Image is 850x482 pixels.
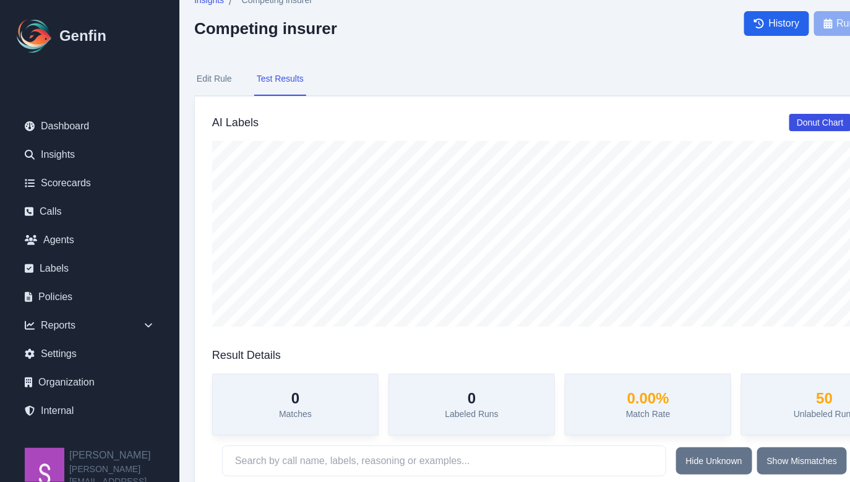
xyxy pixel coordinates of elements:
a: Policies [15,285,165,309]
a: Dashboard [15,114,165,139]
h2: [PERSON_NAME] [69,448,179,463]
h2: Competing insurer [194,19,337,38]
h3: Result Details [212,346,281,364]
button: Show Mismatches [757,447,848,475]
input: Search by call name, labels, reasoning or examples... [222,445,666,476]
a: Internal [15,398,165,423]
a: Labels [15,256,165,281]
h3: 0.00 % [626,389,671,408]
p: Matches [279,408,312,420]
h1: Genfin [59,26,106,46]
a: Insights [15,142,165,167]
h3: 0 [445,389,498,408]
a: Scorecards [15,171,165,196]
a: Agents [15,228,165,252]
a: Settings [15,342,165,366]
h3: 0 [279,389,312,408]
button: Test Results [254,62,306,96]
button: Edit Rule [194,62,234,96]
span: History [769,16,800,31]
a: History [744,11,810,36]
a: Organization [15,370,165,395]
h3: AI Labels [212,114,259,131]
p: Labeled Runs [445,408,498,420]
button: Hide Unknown [676,447,752,475]
img: Logo [15,16,54,56]
p: Match Rate [626,408,671,420]
div: Reports [15,313,165,338]
a: Calls [15,199,165,224]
